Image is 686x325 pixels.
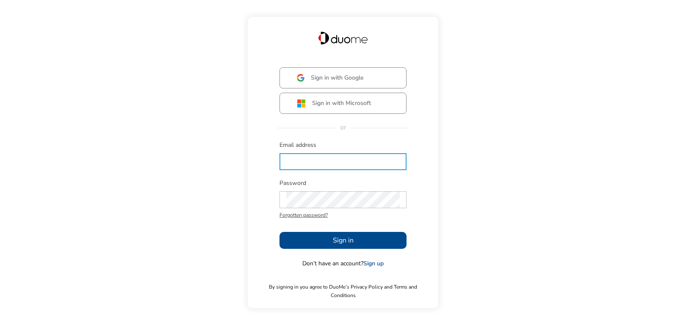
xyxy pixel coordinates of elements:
span: Sign in [333,235,354,245]
span: or [336,123,351,132]
span: Don’t have an account? [302,259,384,268]
img: ms.svg [297,99,306,108]
a: Sign up [363,259,384,267]
button: Sign in [279,232,407,249]
button: Sign in with Google [279,67,407,88]
span: Forgotten password? [279,211,407,219]
img: Duome [318,32,368,44]
span: Sign in with Google [311,74,364,82]
span: Email address [279,141,407,149]
img: google.svg [297,74,304,82]
span: Password [279,179,407,187]
span: By signing in you agree to DuoMe’s Privacy Policy and Terms and Conditions [256,283,430,300]
span: Sign in with Microsoft [312,99,371,107]
button: Sign in with Microsoft [279,93,407,114]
